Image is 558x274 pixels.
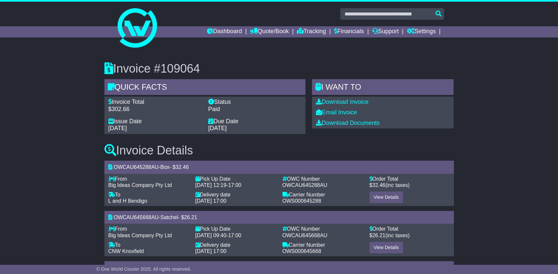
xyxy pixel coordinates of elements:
a: Support [372,26,399,37]
span: OWS000645668 [282,248,321,254]
span: [DATE] 12:19 [195,182,227,188]
div: OWC Number [282,226,363,232]
div: $ (inc taxes) [369,182,450,188]
div: From [108,226,189,232]
a: Quote/Book [250,26,289,37]
span: [DATE] 09:40 [195,233,227,238]
span: L and H Bendigo [108,198,147,204]
div: Status [208,99,301,106]
div: Due Date [208,118,301,125]
a: View Details [369,242,403,253]
span: 17:00 [228,182,241,188]
div: Paid [208,106,301,113]
span: OWS000645288 [282,198,321,204]
div: [DATE] [108,125,202,132]
div: OWC Number [282,176,363,182]
div: Invoice Total [108,99,202,106]
div: Carrier Number [282,242,363,248]
div: From [108,176,189,182]
span: OWCAU645288AU [114,164,159,170]
span: OWCAU645288AU [282,182,327,188]
div: - - $ [104,211,454,224]
div: Quick Facts [104,79,305,97]
a: Email Invoice [316,109,357,116]
a: Financials [334,26,364,37]
div: - [195,232,276,239]
span: 32.46 [372,182,385,188]
span: 26.21 [184,215,197,220]
span: Big Ideas Company Pty Ltd [108,182,172,188]
div: [DATE] [208,125,301,132]
div: To [108,242,189,248]
span: [DATE] 17:00 [195,198,227,204]
div: - - $ [104,161,454,173]
a: Download Invoice [316,99,368,105]
div: Order Total [369,176,450,182]
div: Delivery date [195,242,276,248]
div: - [195,182,276,188]
span: 26.21 [372,233,385,238]
span: Satchel [160,215,178,220]
span: © One World Courier 2025. All rights reserved. [96,266,191,272]
span: 32.46 [175,164,189,170]
div: Delivery date [195,192,276,198]
div: I WANT to [312,79,454,97]
a: Settings [407,26,436,37]
span: CNW Knoxfield [108,248,144,254]
a: Dashboard [207,26,242,37]
span: Box [160,164,169,170]
div: Order Total [369,226,450,232]
div: $302.66 [108,106,202,113]
h3: Invoice #109064 [104,62,454,75]
div: $ (inc taxes) [369,232,450,239]
h3: Invoice Details [104,144,454,157]
span: OWCAU645668AU [282,233,327,238]
div: - - $ [104,261,454,274]
span: 17:00 [228,233,241,238]
div: Pick Up Date [195,176,276,182]
span: [DATE] 17:00 [195,248,227,254]
span: Big Ideas Company Pty Ltd [108,233,172,238]
div: To [108,192,189,198]
span: OWCAU645668AU [114,215,159,220]
a: Download Documents [316,120,380,126]
div: Pick Up Date [195,226,276,232]
div: Issue Date [108,118,202,125]
a: View Details [369,192,403,203]
div: Carrier Number [282,192,363,198]
a: Tracking [297,26,326,37]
